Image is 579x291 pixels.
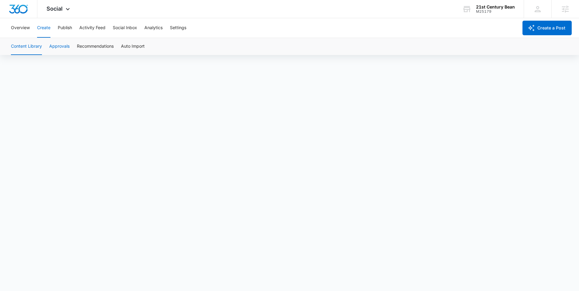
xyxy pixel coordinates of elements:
div: account name [476,5,515,9]
button: Publish [58,18,72,38]
button: Overview [11,18,30,38]
div: account id [476,9,515,14]
button: Settings [170,18,186,38]
button: Social Inbox [113,18,137,38]
button: Recommendations [77,38,114,55]
button: Auto Import [121,38,145,55]
button: Activity Feed [79,18,105,38]
button: Create a Post [522,21,572,35]
span: Social [47,5,63,12]
button: Analytics [144,18,163,38]
button: Create [37,18,50,38]
button: Content Library [11,38,42,55]
button: Approvals [49,38,70,55]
